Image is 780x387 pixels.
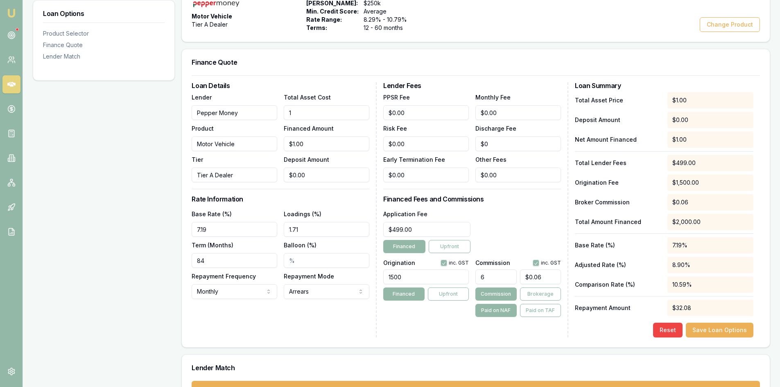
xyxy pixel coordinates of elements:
[667,257,753,273] div: 8.90%
[667,112,753,128] div: $0.00
[306,24,359,32] span: Terms:
[475,269,516,284] input: %
[192,210,232,217] label: Base Rate (%)
[475,156,506,163] label: Other Fees
[520,304,561,317] button: Paid on TAF
[575,136,661,144] p: Net Amount Financed
[575,82,753,89] h3: Loan Summary
[383,260,415,266] label: Origination
[575,116,661,124] p: Deposit Amount
[364,16,418,24] span: 8.29% - 10.79%
[383,222,470,237] input: $
[428,287,469,301] button: Upfront
[383,136,469,151] input: $
[192,196,369,202] h3: Rate Information
[306,16,359,24] span: Rate Range:
[192,242,233,249] label: Term (Months)
[284,167,369,182] input: $
[575,159,661,167] p: Total Lender Fees
[192,273,256,280] label: Repayment Frequency
[575,261,661,269] p: Adjusted Rate (%)
[284,136,369,151] input: $
[192,20,228,29] span: Tier A Dealer
[284,94,331,101] label: Total Asset Cost
[667,214,753,230] div: $2,000.00
[686,323,753,337] button: Save Loan Options
[383,167,469,182] input: $
[575,179,661,187] p: Origination Fee
[383,125,407,132] label: Risk Fee
[192,364,760,371] h3: Lender Match
[475,304,516,317] button: Paid on NAF
[43,52,165,61] div: Lender Match
[192,82,369,89] h3: Loan Details
[43,10,165,17] h3: Loan Options
[441,260,469,266] div: inc. GST
[533,260,561,266] div: inc. GST
[192,12,232,20] span: Motor Vehicle
[475,94,511,101] label: Monthly Fee
[383,287,424,301] button: Financed
[383,210,427,217] label: Application Fee
[383,196,561,202] h3: Financed Fees and Commissions
[7,8,16,18] img: emu-icon-u.png
[192,59,760,66] h3: Finance Quote
[383,156,445,163] label: Early Termination Fee
[575,198,661,206] p: Broker Commission
[429,240,470,253] button: Upfront
[192,125,214,132] label: Product
[383,82,561,89] h3: Lender Fees
[43,29,165,38] div: Product Selector
[575,96,661,104] p: Total Asset Price
[43,41,165,49] div: Finance Quote
[575,304,661,312] p: Repayment Amount
[284,156,329,163] label: Deposit Amount
[667,174,753,191] div: $1,500.00
[475,167,561,182] input: $
[284,273,334,280] label: Repayment Mode
[667,131,753,148] div: $1.00
[475,105,561,120] input: $
[306,7,359,16] span: Min. Credit Score:
[667,92,753,109] div: $1.00
[667,276,753,293] div: 10.59%
[284,253,369,268] input: %
[520,287,561,301] button: Brokerage
[667,237,753,253] div: 7.19%
[667,155,753,171] div: $499.00
[667,194,753,210] div: $0.06
[475,125,516,132] label: Discharge Fee
[475,260,510,266] label: Commission
[653,323,683,337] button: Reset
[192,222,277,237] input: %
[575,218,661,226] p: Total Amount Financed
[284,125,334,132] label: Financed Amount
[700,17,760,32] button: Change Product
[475,287,516,301] button: Commission
[475,136,561,151] input: $
[383,240,425,253] button: Financed
[364,7,418,16] span: Average
[575,241,661,249] p: Base Rate (%)
[364,24,418,32] span: 12 - 60 months
[192,156,203,163] label: Tier
[575,281,661,289] p: Comparison Rate (%)
[383,94,410,101] label: PPSR Fee
[284,210,321,217] label: Loadings (%)
[383,105,469,120] input: $
[284,105,369,120] input: $
[284,222,369,237] input: %
[284,242,317,249] label: Balloon (%)
[667,300,753,316] div: $32.08
[192,94,212,101] label: Lender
